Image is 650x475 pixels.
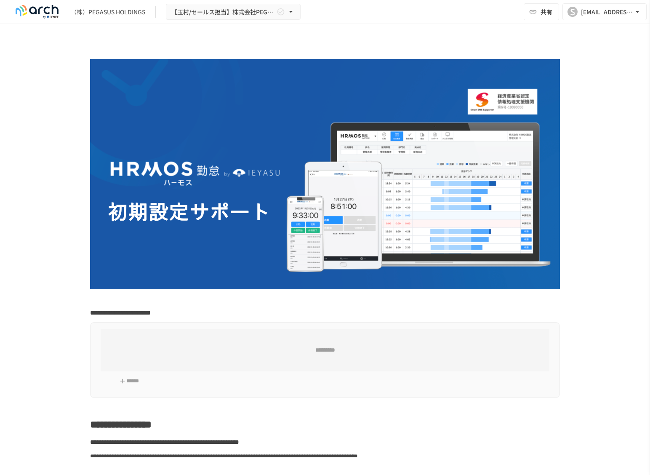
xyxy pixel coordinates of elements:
img: GdztLVQAPnGLORo409ZpmnRQckwtTrMz8aHIKJZF2AQ [90,59,560,289]
button: S[EMAIL_ADDRESS][DOMAIN_NAME] [562,3,647,20]
button: 共有 [524,3,559,20]
span: 共有 [541,7,552,16]
div: （株）PEGASUS HOLDINGS [71,8,145,16]
div: [EMAIL_ADDRESS][DOMAIN_NAME] [581,7,633,17]
span: 【玉村/セールス担当】株式会社PEGASUS HOLDINGS様_初期設定サポート [171,7,275,17]
button: 【玉村/セールス担当】株式会社PEGASUS HOLDINGS様_初期設定サポート [166,4,301,20]
div: S [567,7,578,17]
img: logo-default@2x-9cf2c760.svg [10,5,64,19]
